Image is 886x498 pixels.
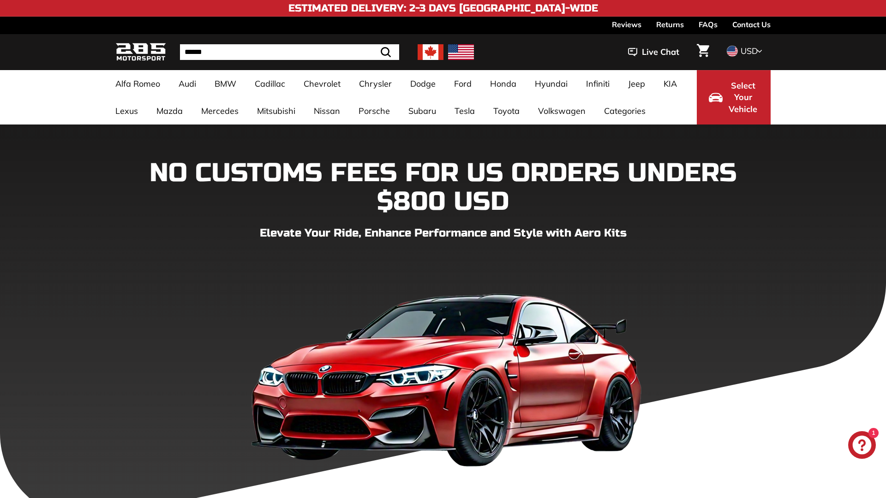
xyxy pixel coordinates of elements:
[147,97,192,125] a: Mazda
[845,431,879,461] inbox-online-store-chat: Shopify online store chat
[577,70,619,97] a: Infiniti
[245,70,294,97] a: Cadillac
[288,3,598,14] h4: Estimated Delivery: 2-3 Days [GEOGRAPHIC_DATA]-Wide
[248,97,305,125] a: Mitsubishi
[445,70,481,97] a: Ford
[106,70,169,97] a: Alfa Romeo
[732,17,771,32] a: Contact Us
[691,36,715,68] a: Cart
[115,225,771,242] p: Elevate Your Ride, Enhance Performance and Style with Aero Kits
[305,97,349,125] a: Nissan
[741,46,758,56] span: USD
[727,80,759,115] span: Select Your Vehicle
[115,159,771,216] h1: NO CUSTOMS FEES FOR US ORDERS UNDERS $800 USD
[697,70,771,125] button: Select Your Vehicle
[205,70,245,97] a: BMW
[654,70,686,97] a: KIA
[526,70,577,97] a: Hyundai
[399,97,445,125] a: Subaru
[529,97,595,125] a: Volkswagen
[106,97,147,125] a: Lexus
[169,70,205,97] a: Audi
[619,70,654,97] a: Jeep
[616,41,691,64] button: Live Chat
[349,97,399,125] a: Porsche
[481,70,526,97] a: Honda
[445,97,484,125] a: Tesla
[656,17,684,32] a: Returns
[699,17,718,32] a: FAQs
[642,46,679,58] span: Live Chat
[180,44,399,60] input: Search
[192,97,248,125] a: Mercedes
[484,97,529,125] a: Toyota
[612,17,641,32] a: Reviews
[294,70,350,97] a: Chevrolet
[115,41,166,63] img: Logo_285_Motorsport_areodynamics_components
[350,70,401,97] a: Chrysler
[595,97,655,125] a: Categories
[401,70,445,97] a: Dodge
